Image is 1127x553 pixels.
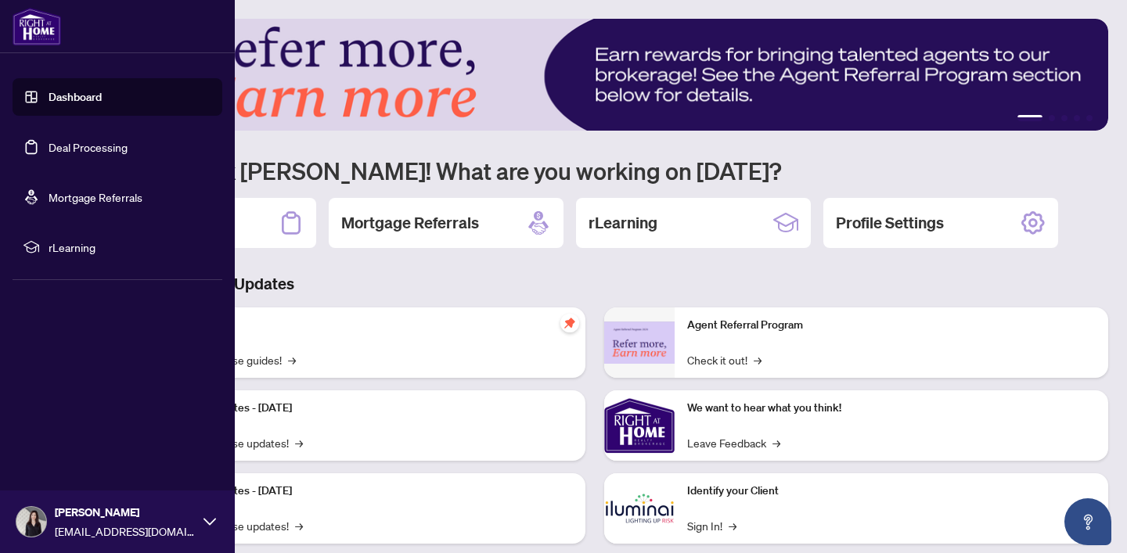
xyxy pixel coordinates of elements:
[81,273,1108,295] h3: Brokerage & Industry Updates
[1064,498,1111,545] button: Open asap
[687,317,1096,334] p: Agent Referral Program
[589,212,657,234] h2: rLearning
[604,390,675,461] img: We want to hear what you think!
[16,507,46,537] img: Profile Icon
[341,212,479,234] h2: Mortgage Referrals
[729,517,736,534] span: →
[687,400,1096,417] p: We want to hear what you think!
[164,483,573,500] p: Platform Updates - [DATE]
[49,190,142,204] a: Mortgage Referrals
[1017,115,1042,121] button: 1
[49,239,211,256] span: rLearning
[604,473,675,544] img: Identify your Client
[687,483,1096,500] p: Identify your Client
[49,140,128,154] a: Deal Processing
[836,212,944,234] h2: Profile Settings
[687,351,762,368] a: Check it out!→
[754,351,762,368] span: →
[687,434,780,451] a: Leave Feedback→
[1049,115,1055,121] button: 2
[13,8,61,45] img: logo
[560,314,579,332] span: pushpin
[1074,115,1080,121] button: 4
[164,400,573,417] p: Platform Updates - [DATE]
[1086,115,1093,121] button: 5
[55,504,196,521] span: [PERSON_NAME]
[55,522,196,540] span: [EMAIL_ADDRESS][DOMAIN_NAME]
[288,351,296,368] span: →
[687,517,736,534] a: Sign In!→
[295,517,303,534] span: →
[81,156,1108,185] h1: Welcome back [PERSON_NAME]! What are you working on [DATE]?
[164,317,573,334] p: Self-Help
[49,90,102,104] a: Dashboard
[604,321,675,364] img: Agent Referral Program
[1061,115,1068,121] button: 3
[81,19,1108,131] img: Slide 0
[772,434,780,451] span: →
[295,434,303,451] span: →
